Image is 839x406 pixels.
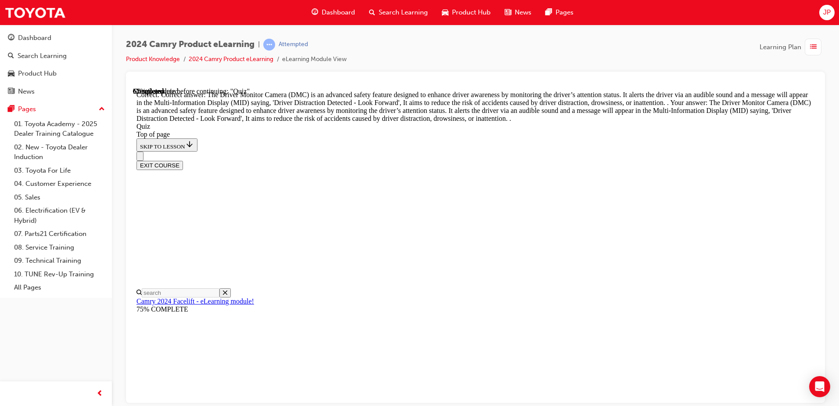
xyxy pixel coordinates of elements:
span: car-icon [442,7,448,18]
a: 05. Sales [11,191,108,204]
span: list-icon [810,42,817,53]
a: news-iconNews [498,4,538,22]
div: Attempted [279,40,308,49]
a: Product Knowledge [126,55,180,63]
span: search-icon [8,52,14,60]
span: JP [823,7,831,18]
span: guage-icon [8,34,14,42]
span: SKIP TO LESSON [7,56,61,62]
a: guage-iconDashboard [305,4,362,22]
div: Pages [18,104,36,114]
a: 10. TUNE Rev-Up Training [11,268,108,281]
div: Correct. Correct answer: The Driver Monitor Camera (DMC) is an advanced safety feature designed t... [4,4,681,35]
div: Product Hub [18,69,57,79]
div: News [18,87,35,97]
span: news-icon [8,88,14,96]
span: Dashboard [322,7,355,18]
span: News [515,7,531,18]
span: up-icon [99,104,105,115]
span: car-icon [8,70,14,78]
span: pages-icon [8,105,14,113]
span: prev-icon [97,388,103,399]
span: news-icon [505,7,511,18]
a: car-iconProduct Hub [435,4,498,22]
a: 09. Technical Training [11,254,108,268]
input: Search [9,201,86,210]
button: SKIP TO LESSON [4,51,65,64]
button: DashboardSearch LearningProduct HubNews [4,28,108,101]
button: JP [819,5,835,20]
div: Top of page [4,43,681,51]
span: learningRecordVerb_ATTEMPT-icon [263,39,275,51]
a: 01. Toyota Academy - 2025 Dealer Training Catalogue [11,117,108,141]
a: 02. New - Toyota Dealer Induction [11,141,108,164]
button: Close navigation menu [4,64,11,73]
a: Product Hub [4,65,108,82]
button: Learning Plan [760,39,825,55]
a: All Pages [11,281,108,294]
img: Trak [4,3,66,22]
li: eLearning Module View [282,54,347,65]
a: pages-iconPages [538,4,581,22]
button: Pages [4,101,108,117]
a: 2024 Camry Product eLearning [189,55,273,63]
div: Quiz [4,35,681,43]
span: Search Learning [379,7,428,18]
a: 03. Toyota For Life [11,164,108,178]
a: search-iconSearch Learning [362,4,435,22]
div: Search Learning [18,51,67,61]
span: | [258,40,260,50]
span: Product Hub [452,7,491,18]
button: EXIT COURSE [4,73,50,83]
div: Open Intercom Messenger [809,376,830,397]
a: 04. Customer Experience [11,177,108,191]
a: Dashboard [4,30,108,46]
span: 2024 Camry Product eLearning [126,40,255,50]
a: News [4,83,108,100]
div: Dashboard [18,33,51,43]
a: Search Learning [4,48,108,64]
a: 08. Service Training [11,241,108,254]
span: search-icon [369,7,375,18]
a: 06. Electrification (EV & Hybrid) [11,204,108,227]
a: Camry 2024 Facelift - eLearning module! [4,210,121,217]
span: Pages [556,7,574,18]
a: 07. Parts21 Certification [11,227,108,241]
span: pages-icon [545,7,552,18]
div: 75% COMPLETE [4,218,681,226]
button: Close search menu [86,201,98,210]
span: guage-icon [312,7,318,18]
span: Learning Plan [760,42,801,52]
